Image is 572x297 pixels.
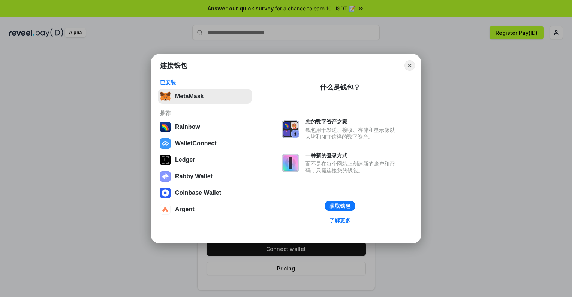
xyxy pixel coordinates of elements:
img: svg+xml,%3Csvg%20xmlns%3D%22http%3A%2F%2Fwww.w3.org%2F2000%2Fsvg%22%20fill%3D%22none%22%20viewBox... [282,120,299,138]
button: Ledger [158,152,252,167]
div: 推荐 [160,110,250,116]
div: 您的数字资产之家 [305,118,398,125]
img: svg+xml,%3Csvg%20xmlns%3D%22http%3A%2F%2Fwww.w3.org%2F2000%2Fsvg%22%20width%3D%2228%22%20height%3... [160,155,171,165]
div: MetaMask [175,93,204,100]
button: WalletConnect [158,136,252,151]
div: 已安装 [160,79,250,86]
img: svg+xml,%3Csvg%20fill%3D%22none%22%20height%3D%2233%22%20viewBox%3D%220%200%2035%2033%22%20width%... [160,91,171,101]
div: Coinbase Wallet [175,190,221,196]
div: Ledger [175,157,195,163]
button: 获取钱包 [325,201,355,211]
a: 了解更多 [325,216,355,225]
div: WalletConnect [175,140,217,147]
button: MetaMask [158,89,252,104]
div: 一种新的登录方式 [305,152,398,159]
img: svg+xml,%3Csvg%20width%3D%2228%22%20height%3D%2228%22%20viewBox%3D%220%200%2028%2028%22%20fill%3D... [160,188,171,198]
h1: 连接钱包 [160,61,187,70]
div: 钱包用于发送、接收、存储和显示像以太坊和NFT这样的数字资产。 [305,127,398,140]
div: 什么是钱包？ [320,83,360,92]
div: 而不是在每个网站上创建新的账户和密码，只需连接您的钱包。 [305,160,398,174]
div: 了解更多 [329,217,350,224]
div: 获取钱包 [329,203,350,209]
button: Argent [158,202,252,217]
img: svg+xml,%3Csvg%20width%3D%2228%22%20height%3D%2228%22%20viewBox%3D%220%200%2028%2028%22%20fill%3D... [160,204,171,215]
div: Rainbow [175,124,200,130]
div: Argent [175,206,195,213]
img: svg+xml,%3Csvg%20xmlns%3D%22http%3A%2F%2Fwww.w3.org%2F2000%2Fsvg%22%20fill%3D%22none%22%20viewBox... [282,154,299,172]
img: svg+xml,%3Csvg%20width%3D%22120%22%20height%3D%22120%22%20viewBox%3D%220%200%20120%20120%22%20fil... [160,122,171,132]
img: svg+xml,%3Csvg%20width%3D%2228%22%20height%3D%2228%22%20viewBox%3D%220%200%2028%2028%22%20fill%3D... [160,138,171,149]
button: Rabby Wallet [158,169,252,184]
button: Coinbase Wallet [158,185,252,200]
button: Close [404,60,415,71]
img: svg+xml,%3Csvg%20xmlns%3D%22http%3A%2F%2Fwww.w3.org%2F2000%2Fsvg%22%20fill%3D%22none%22%20viewBox... [160,171,171,182]
div: Rabby Wallet [175,173,213,180]
button: Rainbow [158,119,252,134]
